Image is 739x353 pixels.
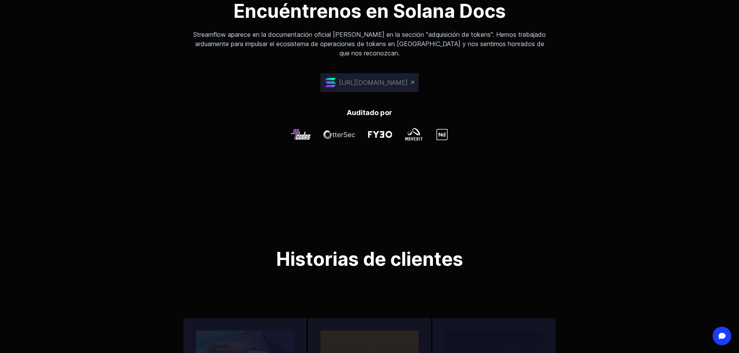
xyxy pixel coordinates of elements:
[347,108,392,117] font: Auditado por
[276,248,463,270] font: Historias de clientes
[339,79,408,86] font: [URL][DOMAIN_NAME]
[405,127,423,141] img: John
[193,31,546,57] font: Streamflow aparece en la documentación oficial [PERSON_NAME] en la sección "adquisición de tokens...
[291,129,311,140] img: John
[713,327,731,345] div: Abrir Intercom Messenger
[323,130,355,139] img: John
[368,131,392,138] img: John
[436,128,448,141] img: John
[320,73,419,92] a: [URL][DOMAIN_NAME]​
